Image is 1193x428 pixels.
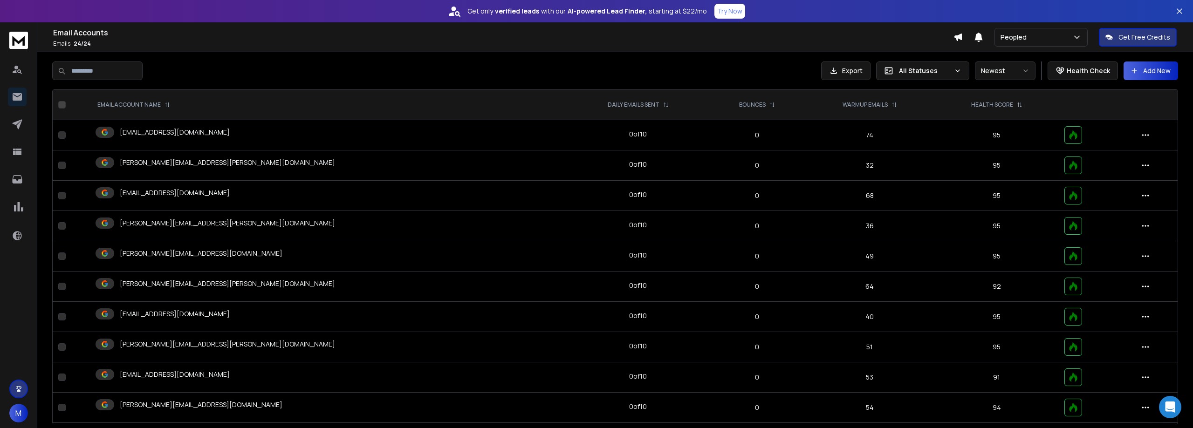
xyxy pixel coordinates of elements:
[629,251,647,260] div: 0 of 10
[804,332,934,362] td: 51
[629,311,647,320] div: 0 of 10
[843,101,888,109] p: WARMUP EMAILS
[935,393,1059,423] td: 94
[804,362,934,393] td: 53
[467,7,707,16] p: Get only with our starting at $22/mo
[1001,33,1030,42] p: Peopled
[1159,396,1181,418] div: Open Intercom Messenger
[715,403,799,412] p: 0
[120,158,335,167] p: [PERSON_NAME][EMAIL_ADDRESS][PERSON_NAME][DOMAIN_NAME]
[804,241,934,272] td: 49
[74,40,91,48] span: 24 / 24
[804,120,934,150] td: 74
[804,150,934,181] td: 32
[120,400,282,409] p: [PERSON_NAME][EMAIL_ADDRESS][DOMAIN_NAME]
[1124,61,1178,80] button: Add New
[714,4,745,19] button: Try Now
[821,61,871,80] button: Export
[120,188,230,197] p: [EMAIL_ADDRESS][DOMAIN_NAME]
[804,181,934,211] td: 68
[629,220,647,230] div: 0 of 10
[495,7,539,16] strong: verified leads
[715,130,799,140] p: 0
[715,251,799,261] p: 0
[715,373,799,382] p: 0
[715,191,799,200] p: 0
[629,402,647,411] div: 0 of 10
[739,101,766,109] p: BOUNCES
[715,161,799,170] p: 0
[629,129,647,139] div: 0 of 10
[629,281,647,290] div: 0 of 10
[715,342,799,352] p: 0
[715,312,799,321] p: 0
[120,218,335,228] p: [PERSON_NAME][EMAIL_ADDRESS][PERSON_NAME][DOMAIN_NAME]
[804,393,934,423] td: 54
[717,7,742,16] p: Try Now
[53,40,953,48] p: Emails :
[935,332,1059,362] td: 95
[568,7,647,16] strong: AI-powered Lead Finder,
[715,282,799,291] p: 0
[53,27,953,38] h1: Email Accounts
[935,211,1059,241] td: 95
[935,120,1059,150] td: 95
[1118,33,1170,42] p: Get Free Credits
[715,221,799,231] p: 0
[97,101,170,109] div: EMAIL ACCOUNT NAME
[9,32,28,49] img: logo
[1067,66,1110,75] p: Health Check
[120,309,230,319] p: [EMAIL_ADDRESS][DOMAIN_NAME]
[935,181,1059,211] td: 95
[935,362,1059,393] td: 91
[899,66,950,75] p: All Statuses
[9,404,28,422] button: M
[120,370,230,379] p: [EMAIL_ADDRESS][DOMAIN_NAME]
[1048,61,1118,80] button: Health Check
[120,340,335,349] p: [PERSON_NAME][EMAIL_ADDRESS][PERSON_NAME][DOMAIN_NAME]
[935,302,1059,332] td: 95
[971,101,1013,109] p: HEALTH SCORE
[935,272,1059,302] td: 92
[935,241,1059,272] td: 95
[629,341,647,351] div: 0 of 10
[804,211,934,241] td: 36
[608,101,659,109] p: DAILY EMAILS SENT
[1099,28,1177,47] button: Get Free Credits
[629,190,647,199] div: 0 of 10
[120,128,230,137] p: [EMAIL_ADDRESS][DOMAIN_NAME]
[120,249,282,258] p: [PERSON_NAME][EMAIL_ADDRESS][DOMAIN_NAME]
[629,372,647,381] div: 0 of 10
[804,302,934,332] td: 40
[120,279,335,288] p: [PERSON_NAME][EMAIL_ADDRESS][PERSON_NAME][DOMAIN_NAME]
[975,61,1035,80] button: Newest
[629,160,647,169] div: 0 of 10
[935,150,1059,181] td: 95
[804,272,934,302] td: 64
